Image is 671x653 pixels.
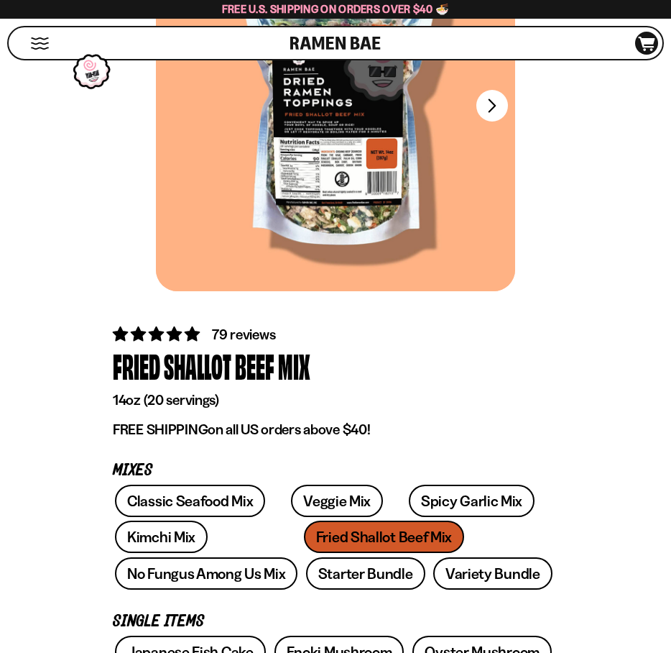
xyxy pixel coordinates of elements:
span: 79 reviews [212,326,275,343]
a: Classic Seafood Mix [115,485,265,517]
span: Free U.S. Shipping on Orders over $40 🍜 [222,2,450,16]
div: Beef [235,345,274,388]
p: 14oz (20 servings) [113,391,558,409]
p: Single Items [113,615,558,629]
a: Starter Bundle [306,557,425,590]
a: No Fungus Among Us Mix [115,557,297,590]
div: Mix [278,345,310,388]
div: Fried [113,345,160,388]
a: Variety Bundle [433,557,552,590]
span: 4.82 stars [113,325,203,343]
a: Kimchi Mix [115,521,208,553]
a: Veggie Mix [291,485,383,517]
strong: FREE SHIPPING [113,421,208,438]
button: Next [476,90,508,122]
div: Shallot [164,345,231,388]
a: Spicy Garlic Mix [409,485,535,517]
p: on all US orders above $40! [113,421,558,439]
button: Mobile Menu Trigger [30,37,50,50]
p: Mixes [113,464,558,478]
